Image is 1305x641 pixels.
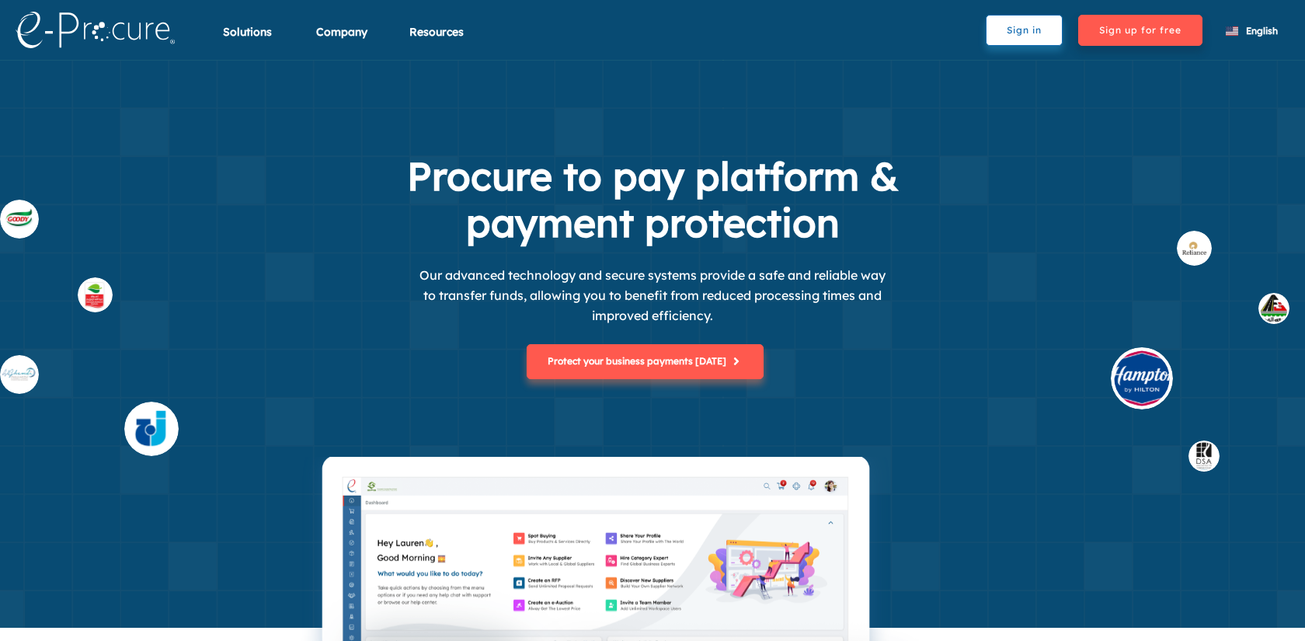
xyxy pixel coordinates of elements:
[527,344,764,379] button: Protect your business payments [DATE]
[316,24,367,59] div: Company
[1078,15,1202,46] button: Sign up for free
[986,23,1078,37] a: Sign in
[409,24,464,59] div: Resources
[1246,25,1278,37] span: English
[124,402,179,456] img: supplier_4.svg
[1078,23,1218,37] a: Sign up for free
[223,24,272,59] div: Solutions
[1188,441,1220,472] img: buyer_dsa.svg
[1177,231,1212,266] img: buyer_rel.svg
[527,344,779,379] a: Protect your business payments [DATE]
[78,277,113,312] img: supplier_othaim.svg
[986,15,1063,46] button: Sign in
[342,153,963,246] h1: Procure to pay platform & payment protection
[1111,347,1173,409] img: buyer_hilt.svg
[16,12,175,48] img: logo
[419,265,886,326] p: Our advanced technology and secure systems provide a safe and reliable way to transfer funds, all...
[1258,293,1289,324] img: buyer_1.svg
